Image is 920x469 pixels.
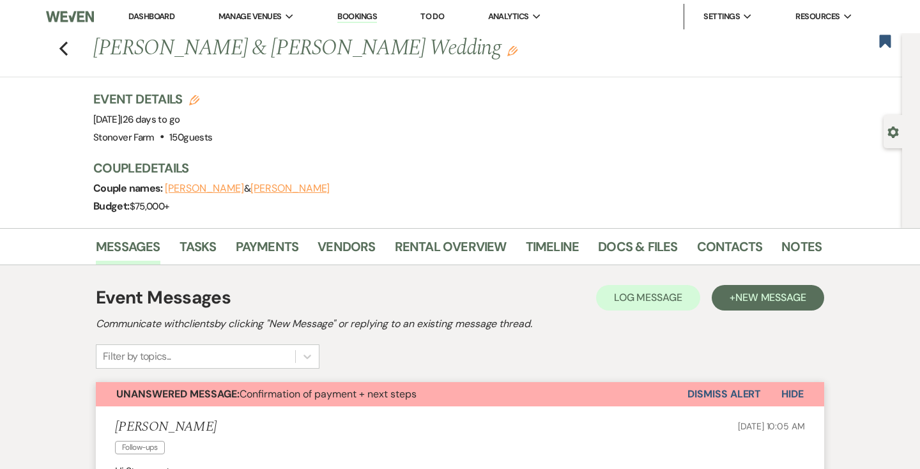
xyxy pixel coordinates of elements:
[115,419,217,435] h5: [PERSON_NAME]
[165,182,330,195] span: &
[236,236,299,265] a: Payments
[596,285,700,311] button: Log Message
[735,291,806,304] span: New Message
[93,90,212,108] h3: Event Details
[116,387,240,401] strong: Unanswered Message:
[165,183,244,194] button: [PERSON_NAME]
[115,441,165,454] span: Follow-ups
[96,284,231,311] h1: Event Messages
[703,10,740,23] span: Settings
[93,181,165,195] span: Couple names:
[128,11,174,22] a: Dashboard
[96,236,160,265] a: Messages
[395,236,507,265] a: Rental Overview
[120,113,180,126] span: |
[103,349,171,364] div: Filter by topics...
[250,183,330,194] button: [PERSON_NAME]
[180,236,217,265] a: Tasks
[781,236,822,265] a: Notes
[795,10,839,23] span: Resources
[761,382,824,406] button: Hide
[420,11,444,22] a: To Do
[169,131,212,144] span: 150 guests
[218,10,282,23] span: Manage Venues
[96,382,687,406] button: Unanswered Message:Confirmation of payment + next steps
[488,10,529,23] span: Analytics
[123,113,180,126] span: 26 days to go
[614,291,682,304] span: Log Message
[687,382,761,406] button: Dismiss Alert
[93,159,809,177] h3: Couple Details
[697,236,763,265] a: Contacts
[887,125,899,137] button: Open lead details
[96,316,824,332] h2: Communicate with clients by clicking "New Message" or replying to an existing message thread.
[712,285,824,311] button: +New Message
[93,199,130,213] span: Budget:
[93,113,180,126] span: [DATE]
[781,387,804,401] span: Hide
[738,420,805,432] span: [DATE] 10:05 AM
[46,3,94,30] img: Weven Logo
[337,11,377,23] a: Bookings
[507,45,517,56] button: Edit
[116,387,417,401] span: Confirmation of payment + next steps
[598,236,677,265] a: Docs & Files
[130,200,169,213] span: $75,000+
[93,131,155,144] span: Stonover Farm
[93,33,666,64] h1: [PERSON_NAME] & [PERSON_NAME] Wedding
[526,236,579,265] a: Timeline
[318,236,375,265] a: Vendors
